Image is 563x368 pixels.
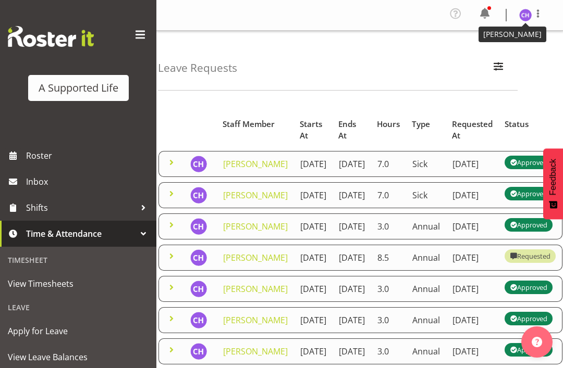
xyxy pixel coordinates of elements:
[26,226,136,242] span: Time & Attendance
[333,307,371,333] td: [DATE]
[548,159,558,195] span: Feedback
[377,118,400,130] div: Hours
[223,221,288,232] a: [PERSON_NAME]
[510,156,547,169] div: Approved
[333,213,371,239] td: [DATE]
[333,276,371,302] td: [DATE]
[26,174,151,189] span: Inbox
[446,307,499,333] td: [DATE]
[510,281,547,294] div: Approved
[3,271,154,297] a: View Timesheets
[190,187,207,204] img: cathleen-hyde-harris5835.jpg
[510,219,547,231] div: Approved
[446,213,499,239] td: [DATE]
[406,213,446,239] td: Annual
[543,148,563,219] button: Feedback - Show survey
[406,276,446,302] td: Annual
[190,249,207,266] img: cathleen-hyde-harris5835.jpg
[333,245,371,271] td: [DATE]
[3,249,154,271] div: Timesheet
[190,343,207,360] img: cathleen-hyde-harris5835.jpg
[532,337,542,347] img: help-xxl-2.png
[446,338,499,364] td: [DATE]
[223,283,288,295] a: [PERSON_NAME]
[39,80,118,96] div: A Supported Life
[158,62,237,74] h4: Leave Requests
[510,187,547,200] div: Approved
[446,245,499,271] td: [DATE]
[294,151,333,177] td: [DATE]
[8,276,149,291] span: View Timesheets
[452,118,493,142] div: Requested At
[223,314,288,326] a: [PERSON_NAME]
[294,245,333,271] td: [DATE]
[510,312,547,325] div: Approved
[223,158,288,170] a: [PERSON_NAME]
[8,323,149,339] span: Apply for Leave
[406,307,446,333] td: Annual
[8,349,149,365] span: View Leave Balances
[333,338,371,364] td: [DATE]
[190,312,207,328] img: cathleen-hyde-harris5835.jpg
[371,338,406,364] td: 3.0
[333,182,371,208] td: [DATE]
[26,200,136,215] span: Shifts
[223,346,288,357] a: [PERSON_NAME]
[190,281,207,297] img: cathleen-hyde-harris5835.jpg
[406,338,446,364] td: Annual
[223,252,288,263] a: [PERSON_NAME]
[294,307,333,333] td: [DATE]
[26,148,151,163] span: Roster
[3,318,154,344] a: Apply for Leave
[371,276,406,302] td: 3.0
[371,182,406,208] td: 7.0
[294,338,333,364] td: [DATE]
[3,297,154,318] div: Leave
[406,182,446,208] td: Sick
[446,151,499,177] td: [DATE]
[190,156,207,172] img: cathleen-hyde-harris5835.jpg
[371,245,406,271] td: 8.5
[510,344,547,356] div: Approved
[223,189,288,201] a: [PERSON_NAME]
[406,245,446,271] td: Annual
[371,213,406,239] td: 3.0
[519,9,532,21] img: cathleen-hyde-harris5835.jpg
[505,118,557,130] div: Status
[294,182,333,208] td: [DATE]
[294,213,333,239] td: [DATE]
[487,57,509,80] button: Filter Employees
[8,26,94,47] img: Rosterit website logo
[300,118,326,142] div: Starts At
[223,118,288,130] div: Staff Member
[510,250,550,262] div: Requested
[446,182,499,208] td: [DATE]
[190,218,207,235] img: cathleen-hyde-harris5835.jpg
[294,276,333,302] td: [DATE]
[446,276,499,302] td: [DATE]
[406,151,446,177] td: Sick
[412,118,440,130] div: Type
[371,151,406,177] td: 7.0
[333,151,371,177] td: [DATE]
[371,307,406,333] td: 3.0
[338,118,365,142] div: Ends At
